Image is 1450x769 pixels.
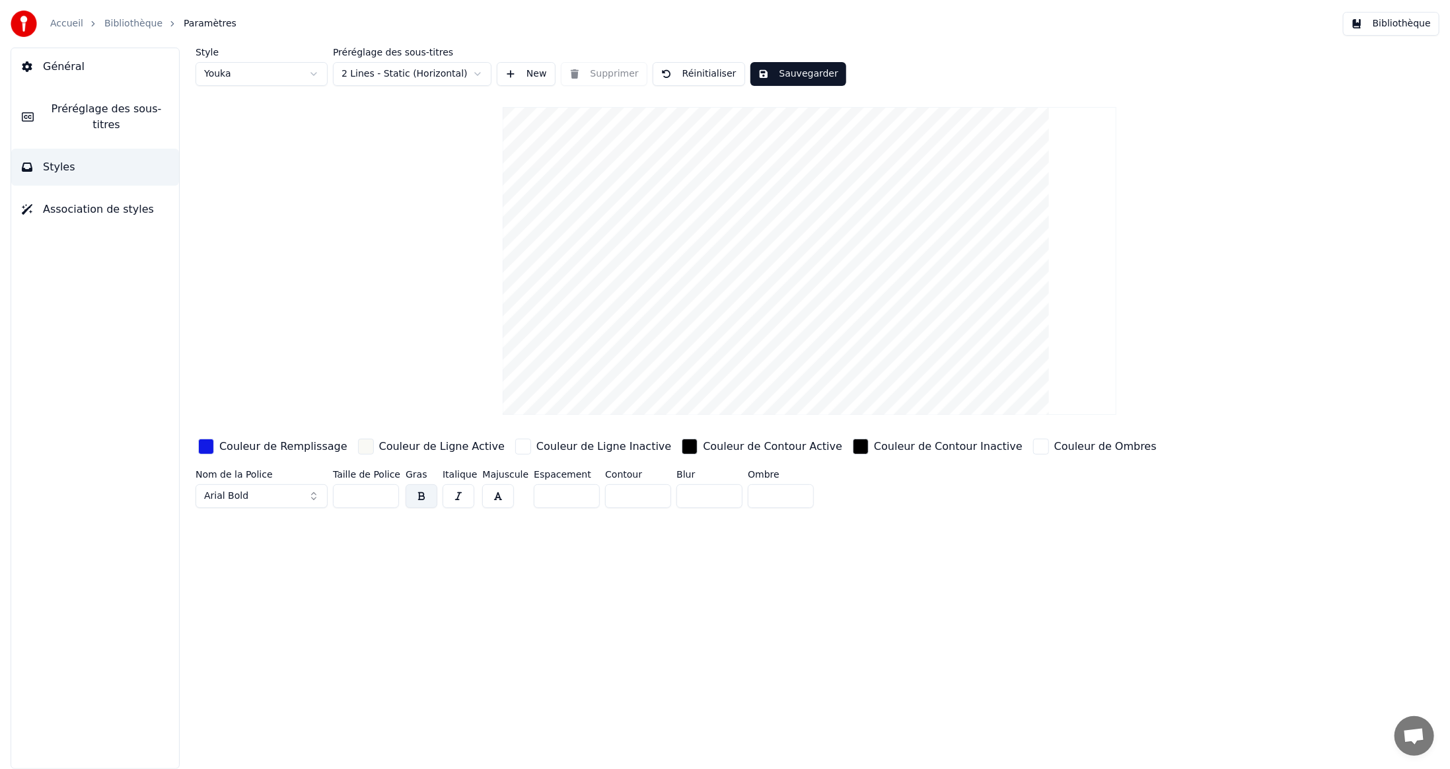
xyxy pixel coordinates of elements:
img: youka [11,11,37,37]
div: Couleur de Contour Inactive [874,439,1023,455]
span: Général [43,59,85,75]
button: Couleur de Ombres [1031,436,1159,457]
span: Styles [43,159,75,175]
a: Bibliothèque [104,17,163,30]
button: Bibliothèque [1343,12,1439,36]
label: Gras [406,470,437,479]
span: Préréglage des sous-titres [44,101,168,133]
button: Réinitialiser [653,62,745,86]
span: Paramètres [184,17,236,30]
div: Couleur de Ombres [1054,439,1157,455]
button: Styles [11,149,179,186]
button: Couleur de Contour Inactive [850,436,1025,457]
div: Couleur de Ligne Inactive [536,439,671,455]
label: Majuscule [482,470,528,479]
label: Contour [605,470,671,479]
button: Couleur de Ligne Inactive [513,436,674,457]
button: Préréglage des sous-titres [11,91,179,143]
label: Style [196,48,328,57]
a: Ouvrir le chat [1395,716,1434,756]
label: Italique [443,470,477,479]
label: Taille de Police [333,470,400,479]
button: Couleur de Remplissage [196,436,350,457]
button: Couleur de Ligne Active [355,436,507,457]
span: Association de styles [43,201,154,217]
label: Ombre [748,470,814,479]
label: Blur [676,470,743,479]
div: Couleur de Remplissage [219,439,347,455]
button: Général [11,48,179,85]
button: New [497,62,556,86]
nav: breadcrumb [50,17,236,30]
div: Couleur de Ligne Active [379,439,505,455]
button: Couleur de Contour Active [679,436,845,457]
button: Association de styles [11,191,179,228]
label: Espacement [534,470,600,479]
label: Préréglage des sous-titres [333,48,491,57]
span: Arial Bold [204,490,248,503]
div: Couleur de Contour Active [703,439,842,455]
button: Sauvegarder [750,62,846,86]
a: Accueil [50,17,83,30]
label: Nom de la Police [196,470,328,479]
